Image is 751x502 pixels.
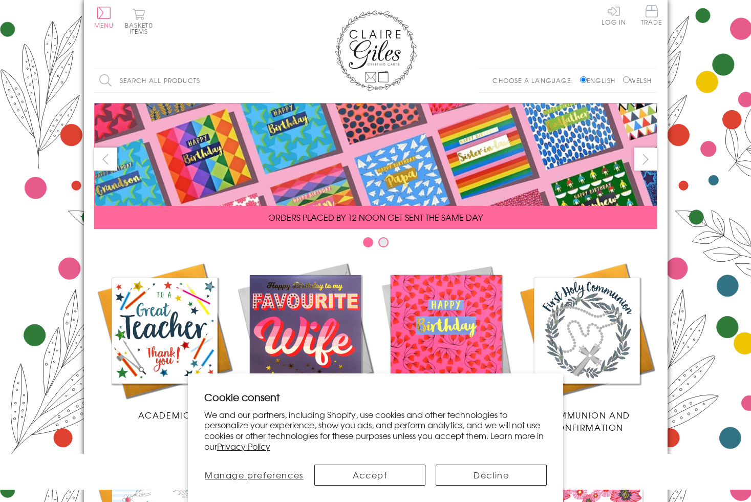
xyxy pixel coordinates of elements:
[335,10,417,91] img: Claire Giles Greetings Cards
[94,69,273,92] input: Search all products
[641,5,662,25] span: Trade
[204,465,304,486] button: Manage preferences
[217,440,270,452] a: Privacy Policy
[623,76,630,83] input: Welsh
[492,76,578,85] p: Choose a language:
[94,20,114,30] span: Menu
[138,409,191,421] span: Academic
[94,260,235,421] a: Academic
[94,7,114,28] button: Menu
[204,390,547,404] h2: Cookie consent
[602,5,626,25] a: Log In
[634,148,657,171] button: next
[94,237,657,253] div: Carousel Pagination
[205,469,304,481] span: Manage preferences
[376,260,517,421] a: Birthdays
[580,76,587,83] input: English
[436,465,547,486] button: Decline
[641,5,662,27] a: Trade
[268,211,483,223] span: ORDERS PLACED BY 12 NOON GET SENT THE SAME DAY
[235,260,376,421] a: New Releases
[263,69,273,92] input: Search
[204,409,547,452] p: We and our partners, including Shopify, use cookies and other technologies to personalize your ex...
[580,76,620,85] label: English
[623,76,652,85] label: Welsh
[543,409,630,433] span: Communion and Confirmation
[125,8,153,34] button: Basket0 items
[363,237,373,247] button: Carousel Page 1 (Current Slide)
[314,465,425,486] button: Accept
[130,20,153,36] span: 0 items
[517,260,657,433] a: Communion and Confirmation
[378,237,389,247] button: Carousel Page 2
[94,148,117,171] button: prev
